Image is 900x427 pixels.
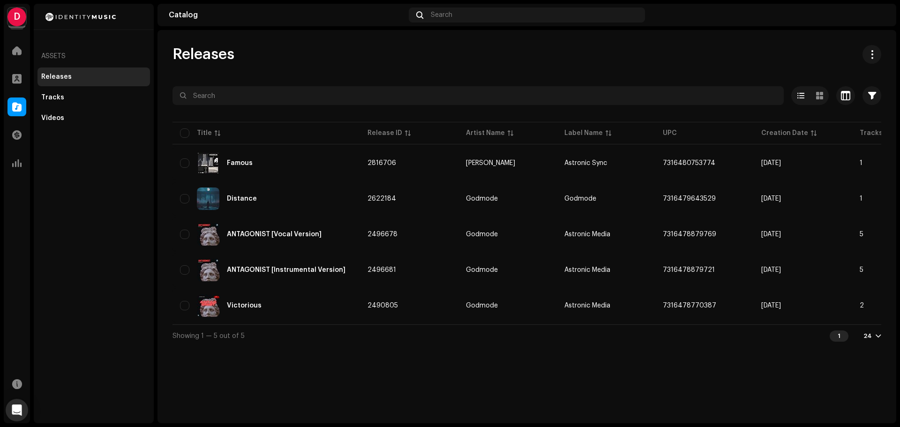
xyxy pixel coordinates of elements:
[227,231,322,238] div: ANTAGONIST [Vocal Version]
[466,302,498,309] div: Godmode
[367,160,396,166] span: 2816706
[761,128,808,138] div: Creation Date
[172,45,234,64] span: Releases
[431,11,452,19] span: Search
[41,73,72,81] div: Releases
[367,267,396,273] span: 2496681
[37,88,150,107] re-m-nav-item: Tracks
[663,195,716,202] span: 7316479643529
[227,160,253,166] div: Famous
[37,109,150,127] re-m-nav-item: Videos
[466,195,549,202] span: Godmode
[564,128,603,138] div: Label Name
[367,128,402,138] div: Release ID
[466,128,505,138] div: Artist Name
[564,302,610,309] span: Astronic Media
[169,11,405,19] div: Catalog
[6,399,28,421] div: Open Intercom Messenger
[197,294,219,317] img: 141a11f3-8ebe-4b7c-a14c-acc10ff95a3d
[227,267,345,273] div: ANTAGONIST [Instrumental Version]
[466,231,549,238] span: Godmode
[870,7,885,22] img: 4349b916-e90a-45b0-994f-47ef04b9dcb4
[197,259,219,281] img: 375deed8-d0ec-49c5-a338-cefdb868d1d6
[564,195,596,202] span: Godmode
[761,267,781,273] span: Sep 23, 2024
[367,195,396,202] span: 2622184
[663,231,716,238] span: 7316478879769
[466,160,515,166] div: [PERSON_NAME]
[7,7,26,26] div: D
[466,160,549,166] span: Benni Hunnit
[663,302,716,309] span: 7316478770387
[466,267,549,273] span: Godmode
[466,195,498,202] div: Godmode
[197,223,219,246] img: 9cd184f6-6ba8-40a4-aba5-d740ff63e996
[761,160,781,166] span: May 25, 2025
[227,195,257,202] div: Distance
[761,302,781,309] span: Sep 17, 2024
[830,330,848,342] div: 1
[466,231,498,238] div: Godmode
[663,160,715,166] span: 7316480753774
[197,187,219,210] img: f023a21e-67f6-4e62-9a24-1b7f71a787c1
[41,94,64,101] div: Tracks
[663,267,715,273] span: 7316478879721
[466,267,498,273] div: Godmode
[564,267,610,273] span: Astronic Media
[37,45,150,67] re-a-nav-header: Assets
[367,231,397,238] span: 2496678
[761,231,781,238] span: Sep 23, 2024
[172,86,784,105] input: Search
[197,128,212,138] div: Title
[466,302,549,309] span: Godmode
[367,302,398,309] span: 2490805
[37,67,150,86] re-m-nav-item: Releases
[172,333,245,339] span: Showing 1 — 5 out of 5
[564,160,607,166] span: Astronic Sync
[761,195,781,202] span: Jan 16, 2025
[227,302,262,309] div: Victorious
[863,332,872,340] div: 24
[197,152,219,174] img: 4599c1a8-837c-4d4a-9d0e-4f78b8fb2476
[41,114,64,122] div: Videos
[564,231,610,238] span: Astronic Media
